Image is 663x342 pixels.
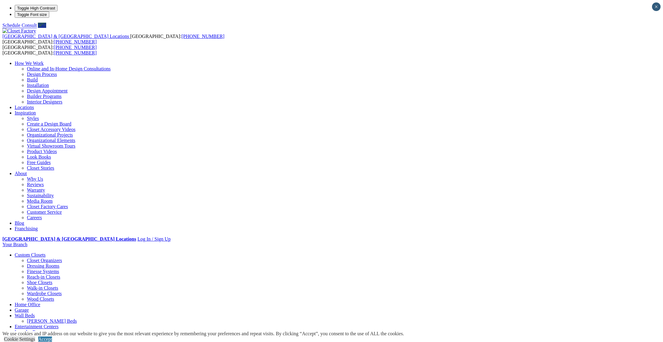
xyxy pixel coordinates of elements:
a: Build [27,77,38,82]
a: Virtual Showroom Tours [27,143,76,148]
a: Shoe Closets [27,280,52,285]
a: Customer Service [27,209,62,215]
a: Organizational Projects [27,132,73,137]
div: We use cookies and IP address on our website to give you the most relevant experience by remember... [2,331,404,336]
button: Toggle High Contrast [15,5,57,11]
a: Log In / Sign Up [137,236,170,242]
a: Wood Closets [27,296,54,302]
a: Look Books [27,154,51,160]
a: Inspiration [15,110,36,115]
a: Why Us [27,176,43,182]
img: Closet Factory [2,28,36,34]
a: [GEOGRAPHIC_DATA] & [GEOGRAPHIC_DATA] Locations [2,236,136,242]
a: [PHONE_NUMBER] [54,39,97,44]
a: [PHONE_NUMBER] [54,45,97,50]
a: Online and In-Home Design Consultations [27,66,111,71]
a: Call [38,23,46,28]
a: Builder Programs [27,94,61,99]
a: Walk-in Closets [27,285,58,291]
a: Your Branch [2,242,27,247]
button: Close [652,2,661,11]
a: Entertainment Centers [15,324,59,329]
a: Reach-in Closets [27,274,60,280]
a: Design Process [27,72,57,77]
a: [PHONE_NUMBER] [181,34,224,39]
a: Careers [27,215,42,220]
a: About [15,171,27,176]
span: [GEOGRAPHIC_DATA]: [GEOGRAPHIC_DATA]: [2,45,97,55]
a: Custom Closets [15,252,46,257]
a: Accept [38,336,52,342]
span: Toggle High Contrast [17,6,55,10]
button: Toggle Font size [15,11,49,18]
a: Organizational Elements [27,138,75,143]
a: Blog [15,220,24,226]
a: Finesse Systems [27,269,59,274]
a: [GEOGRAPHIC_DATA] & [GEOGRAPHIC_DATA] Locations [2,34,130,39]
a: Styles [27,116,39,121]
a: Franchising [15,226,38,231]
a: Home Office [15,302,40,307]
a: Design Appointment [27,88,68,93]
a: Closet Stories [27,165,54,171]
a: Laundry Room [15,329,44,335]
a: Free Guides [27,160,51,165]
a: Closet Factory Cares [27,204,68,209]
a: Dressing Rooms [27,263,59,269]
a: Create a Design Board [27,121,71,126]
a: Reviews [27,182,44,187]
a: Media Room [27,198,53,204]
a: Locations [15,105,34,110]
a: Product Videos [27,149,57,154]
a: Warranty [27,187,45,193]
a: [PHONE_NUMBER] [54,50,97,55]
a: Closet Accessory Videos [27,127,76,132]
a: Cookie Settings [4,336,35,342]
a: Wall Beds [15,313,35,318]
span: Toggle Font size [17,12,47,17]
a: Installation [27,83,49,88]
a: Wardrobe Closets [27,291,62,296]
a: Closet Organizers [27,258,62,263]
a: How We Work [15,61,44,66]
a: Interior Designers [27,99,62,104]
a: Sustainability [27,193,54,198]
a: Garage [15,307,29,313]
a: [PERSON_NAME] Beds [27,318,77,324]
a: Schedule Consult [2,23,37,28]
span: [GEOGRAPHIC_DATA] & [GEOGRAPHIC_DATA] Locations [2,34,129,39]
span: [GEOGRAPHIC_DATA]: [GEOGRAPHIC_DATA]: [2,34,224,44]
